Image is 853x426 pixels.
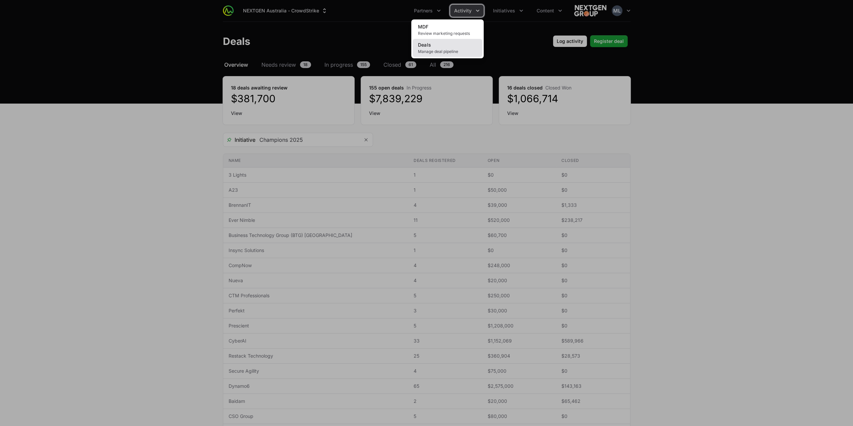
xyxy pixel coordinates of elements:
[413,39,482,57] a: DealsManage deal pipeline
[450,5,484,17] div: Activity menu
[418,42,431,48] span: Deals
[234,5,566,17] div: Main navigation
[413,21,482,39] a: MDFReview marketing requests
[418,24,429,29] span: MDF
[418,49,477,54] span: Manage deal pipeline
[418,31,477,36] span: Review marketing requests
